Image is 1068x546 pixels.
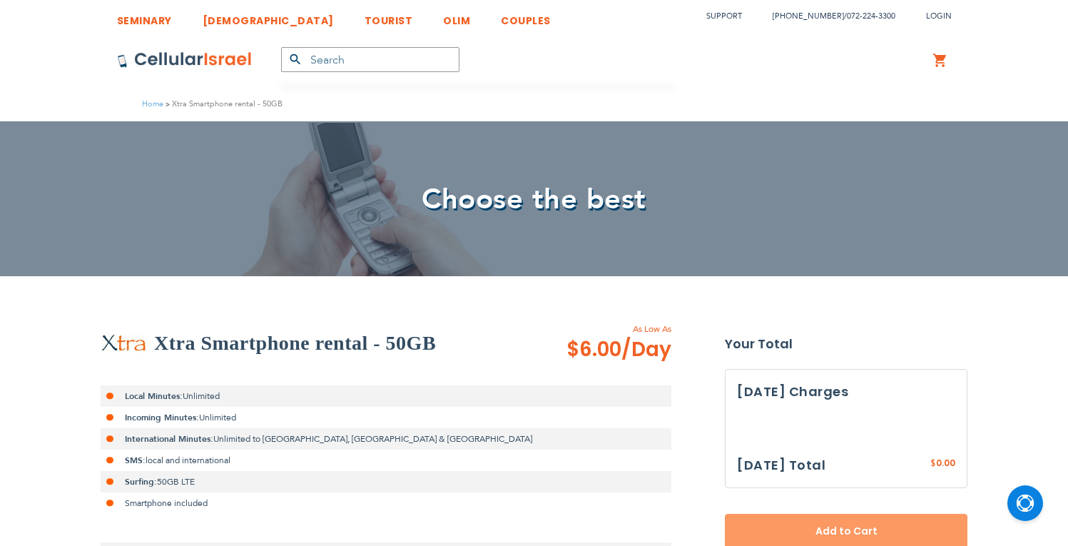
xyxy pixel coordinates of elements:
li: Xtra Smartphone rental - 50GB [163,97,283,111]
strong: Your Total [725,333,967,355]
a: 072-224-3300 [847,11,895,21]
h3: [DATE] Total [737,455,825,476]
span: $ [930,457,936,470]
img: Cellular Israel Logo [117,51,253,69]
span: 0.00 [936,457,955,469]
img: Xtra Smartphone rental - 50GB [101,334,147,353]
h3: [DATE] Charges [737,381,955,403]
a: SEMINARY [117,4,172,30]
input: Search [281,47,459,72]
span: Choose the best [422,180,646,219]
li: 50GB LTE [101,471,671,492]
li: Smartphone included [101,492,671,514]
li: Unlimited [101,385,671,407]
a: COUPLES [501,4,551,30]
a: OLIM [443,4,470,30]
span: As Low As [528,323,671,335]
strong: Local Minutes: [125,390,183,402]
h2: Xtra Smartphone rental - 50GB [154,329,436,358]
li: local and international [101,450,671,471]
a: TOURIST [365,4,413,30]
span: $6.00 [566,335,671,364]
strong: International Minutes: [125,433,213,445]
strong: Incoming Minutes: [125,412,199,423]
a: [DEMOGRAPHIC_DATA] [203,4,334,30]
li: / [758,6,895,26]
strong: Surfing: [125,476,157,487]
li: Unlimited [101,407,671,428]
span: Login [926,11,952,21]
a: Support [706,11,742,21]
strong: SMS: [125,455,146,466]
a: [PHONE_NUMBER] [773,11,844,21]
li: Unlimited to [GEOGRAPHIC_DATA], [GEOGRAPHIC_DATA] & [GEOGRAPHIC_DATA] [101,428,671,450]
a: Home [142,98,163,109]
span: /Day [621,335,671,364]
